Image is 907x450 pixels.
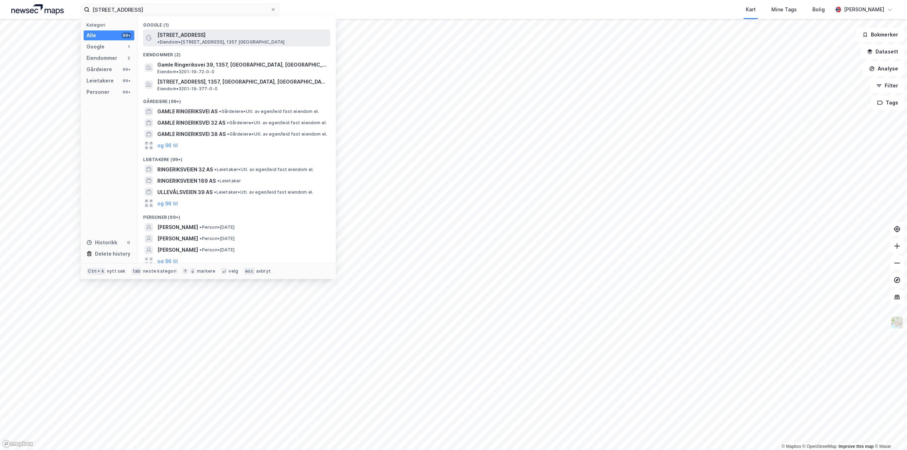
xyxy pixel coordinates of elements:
div: Google (1) [137,17,336,29]
div: Leietakere (99+) [137,151,336,164]
div: Personer (99+) [137,209,336,222]
div: Kontrollprogram for chat [872,416,907,450]
div: Alle [86,31,96,40]
span: Leietaker • Utl. av egen/leid fast eiendom el. [214,167,314,172]
span: • [217,178,219,183]
span: Eiendom • [STREET_ADDRESS], 1357 [GEOGRAPHIC_DATA] [157,39,285,45]
img: logo.a4113a55bc3d86da70a041830d287a7e.svg [11,4,64,15]
a: OpenStreetMap [802,444,837,449]
span: GAMLE RINGERIKSVEI 32 AS [157,119,225,127]
button: og 96 til [157,199,178,207]
span: ULLEVÅLSVEIEN 39 AS [157,188,213,196]
span: Leietaker • Utl. av egen/leid fast eiendom el. [214,189,313,195]
div: [PERSON_NAME] [844,5,884,14]
span: • [157,39,159,45]
div: Gårdeiere [86,65,112,74]
span: • [227,131,229,137]
input: Søk på adresse, matrikkel, gårdeiere, leietakere eller personer [90,4,270,15]
div: Bolig [812,5,825,14]
span: Gamle Ringeriksvei 39, 1357, [GEOGRAPHIC_DATA], [GEOGRAPHIC_DATA] [157,61,327,69]
div: Kart [746,5,756,14]
div: nytt søk [107,268,126,274]
div: velg [229,268,238,274]
span: Person • [DATE] [199,224,235,230]
button: og 96 til [157,257,178,266]
div: neste kategori [143,268,176,274]
div: Kategori [86,22,134,28]
span: RINGERIKSVEIEN 32 AS [157,165,213,174]
div: Eiendommer (2) [137,46,336,59]
div: Mine Tags [771,5,797,14]
div: 99+ [122,78,131,84]
span: Person • [DATE] [199,247,235,253]
div: avbryt [256,268,271,274]
div: Ctrl + k [86,268,106,275]
span: • [227,120,229,125]
div: tab [131,268,142,275]
img: Z [890,316,904,329]
span: GAMLE RINGERIKSVEI AS [157,107,218,116]
div: Leietakere [86,76,114,85]
div: Historikk [86,238,117,247]
button: og 96 til [157,141,178,150]
button: Bokmerker [856,28,904,42]
span: [STREET_ADDRESS] [157,31,205,39]
span: • [214,189,216,195]
span: Leietaker [217,178,241,184]
button: Datasett [861,45,904,59]
span: GAMLE RINGERIKSVEI 38 AS [157,130,226,138]
span: Gårdeiere • Utl. av egen/leid fast eiendom el. [219,109,319,114]
span: [PERSON_NAME] [157,246,198,254]
span: • [199,247,202,252]
a: Mapbox [782,444,801,449]
span: Person • [DATE] [199,236,235,241]
button: Tags [871,96,904,110]
div: 0 [126,240,131,245]
span: RINGERIKSVEIEN 189 AS [157,177,216,185]
div: 99+ [122,89,131,95]
div: Delete history [95,250,130,258]
div: 1 [126,44,131,50]
div: Gårdeiere (99+) [137,93,336,106]
span: [STREET_ADDRESS], 1357, [GEOGRAPHIC_DATA], [GEOGRAPHIC_DATA] [157,78,327,86]
span: Gårdeiere • Utl. av egen/leid fast eiendom el. [227,131,327,137]
span: • [214,167,216,172]
span: Eiendom • 3201-19-377-0-0 [157,86,218,92]
span: Gårdeiere • Utl. av egen/leid fast eiendom el. [227,120,327,126]
span: [PERSON_NAME] [157,234,198,243]
div: 99+ [122,33,131,38]
div: Google [86,42,105,51]
div: 99+ [122,67,131,72]
a: Mapbox homepage [2,440,33,448]
div: Eiendommer [86,54,117,62]
button: Filter [870,79,904,93]
span: Eiendom • 3201-19-72-0-0 [157,69,214,75]
div: Personer [86,88,109,96]
span: • [199,236,202,241]
div: markere [197,268,215,274]
div: esc [244,268,255,275]
a: Improve this map [839,444,874,449]
div: 2 [126,55,131,61]
span: [PERSON_NAME] [157,223,198,232]
button: Analyse [863,62,904,76]
span: • [219,109,221,114]
iframe: Chat Widget [872,416,907,450]
span: • [199,224,202,230]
